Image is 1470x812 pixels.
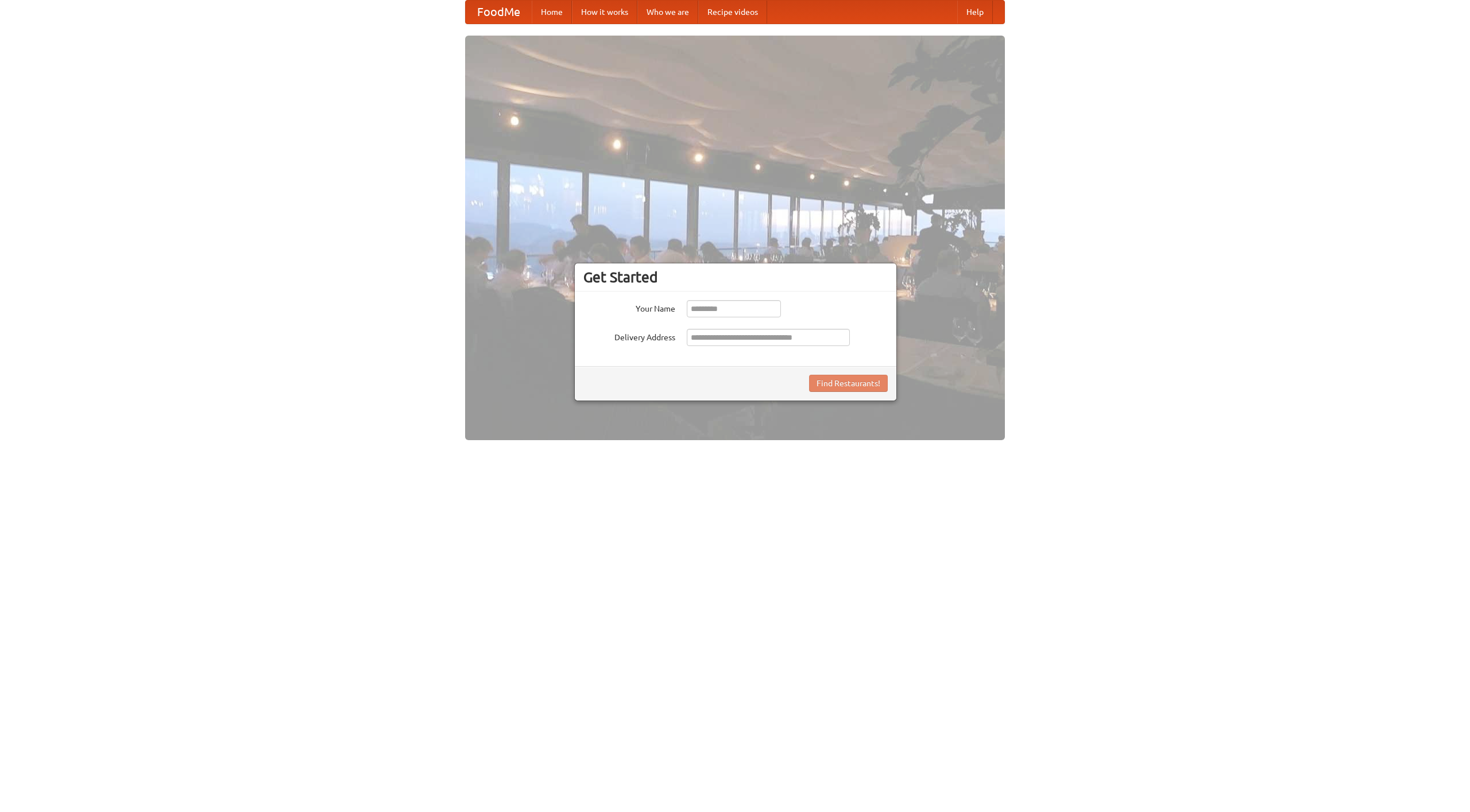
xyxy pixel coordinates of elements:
button: Find Restaurants! [809,375,888,392]
a: Recipe videos [698,1,767,24]
label: Delivery Address [583,329,675,343]
a: Help [957,1,993,24]
h3: Get Started [583,269,888,286]
a: Who we are [637,1,698,24]
a: How it works [572,1,637,24]
a: Home [532,1,572,24]
label: Your Name [583,300,675,314]
a: FoodMe [466,1,532,24]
